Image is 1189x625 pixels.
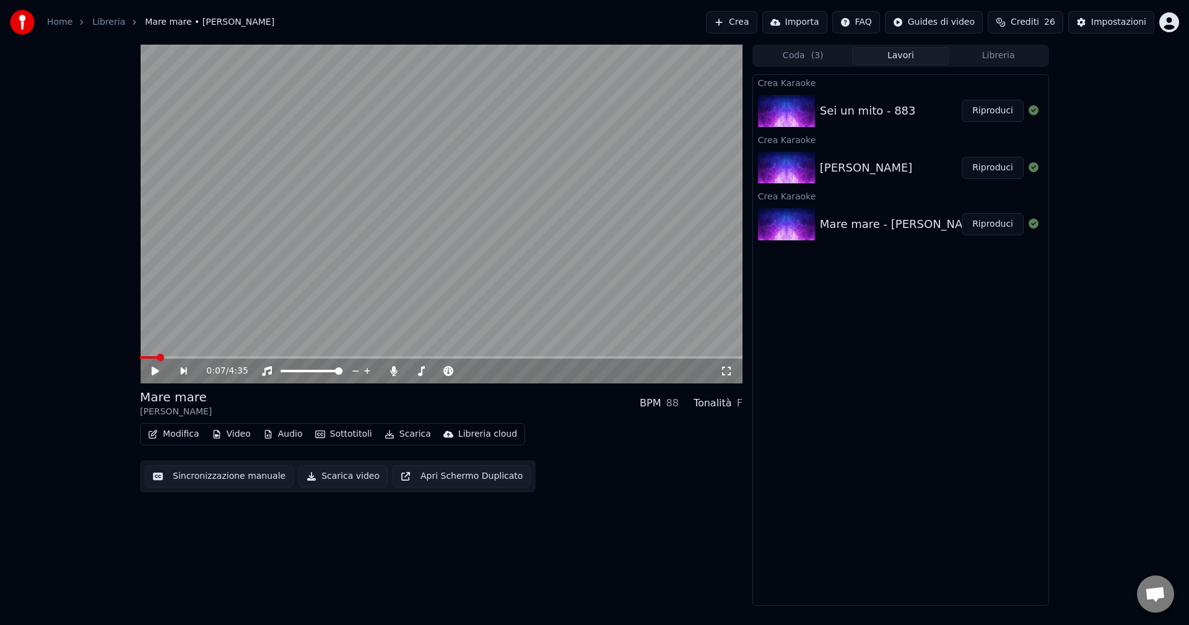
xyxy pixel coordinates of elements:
[206,365,225,377] span: 0:07
[762,11,827,33] button: Importa
[310,426,377,443] button: Sottotitoli
[753,188,1048,203] div: Crea Karaoke
[852,47,950,65] button: Lavori
[666,396,679,411] div: 88
[206,365,236,377] div: /
[298,465,388,487] button: Scarica video
[258,426,308,443] button: Audio
[640,396,661,411] div: BPM
[962,100,1024,122] button: Riproduci
[47,16,274,28] nav: breadcrumb
[754,47,852,65] button: Coda
[820,159,913,177] div: [PERSON_NAME]
[820,102,916,120] div: Sei un mito - 883
[820,216,983,233] div: Mare mare - [PERSON_NAME]
[229,365,248,377] span: 4:35
[1011,16,1039,28] span: Crediti
[988,11,1063,33] button: Crediti26
[832,11,880,33] button: FAQ
[10,10,35,35] img: youka
[140,388,212,406] div: Mare mare
[737,396,743,411] div: F
[207,426,256,443] button: Video
[706,11,757,33] button: Crea
[458,428,517,440] div: Libreria cloud
[962,213,1024,235] button: Riproduci
[753,132,1048,147] div: Crea Karaoke
[140,406,212,418] div: [PERSON_NAME]
[1091,16,1146,28] div: Impostazioni
[393,465,531,487] button: Apri Schermo Duplicato
[949,47,1047,65] button: Libreria
[1044,16,1055,28] span: 26
[694,396,732,411] div: Tonalità
[1068,11,1154,33] button: Impostazioni
[811,50,824,62] span: ( 3 )
[380,426,436,443] button: Scarica
[1137,575,1174,613] div: Aprire la chat
[145,16,274,28] span: Mare mare • [PERSON_NAME]
[143,426,204,443] button: Modifica
[145,465,294,487] button: Sincronizzazione manuale
[92,16,125,28] a: Libreria
[962,157,1024,179] button: Riproduci
[47,16,72,28] a: Home
[885,11,983,33] button: Guides di video
[753,75,1048,90] div: Crea Karaoke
